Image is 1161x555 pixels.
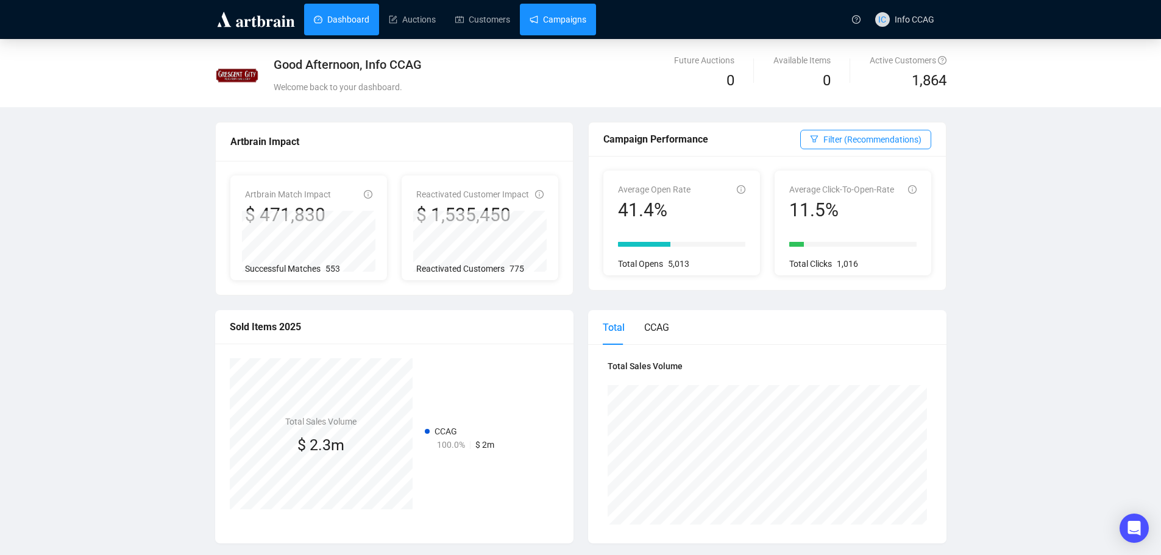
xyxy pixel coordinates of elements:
span: Average Open Rate [618,185,691,194]
span: CCAG [435,426,457,436]
img: 5eda43be832cb40014bce98a.jpg [216,54,258,97]
span: 0 [823,72,831,89]
span: info-circle [364,190,372,199]
span: $ 2.3m [297,436,344,454]
div: Welcome back to your dashboard. [274,80,700,94]
span: Average Click-To-Open-Rate [789,185,894,194]
span: Successful Matches [245,264,321,274]
div: Sold Items 2025 [230,319,559,334]
button: Filter (Recommendations) [800,130,931,149]
div: Future Auctions [674,54,734,67]
div: Good Afternoon, Info CCAG [274,56,700,73]
h4: Total Sales Volume [608,359,927,373]
span: 1,864 [912,69,946,93]
span: info-circle [737,185,745,194]
div: $ 1,535,450 [416,203,529,227]
span: IC [878,13,886,26]
span: 0 [726,72,734,89]
span: question-circle [938,56,946,65]
div: Artbrain Impact [230,134,558,149]
span: Total Clicks [789,259,832,269]
div: $ 471,830 [245,203,331,227]
div: 41.4% [618,199,691,222]
span: Artbrain Match Impact [245,189,331,199]
span: Info CCAG [895,15,934,24]
img: logo [215,10,297,29]
div: 11.5% [789,199,894,222]
span: 775 [509,264,524,274]
a: Customers [455,4,510,35]
span: Filter (Recommendations) [823,133,921,146]
div: Total [603,320,625,335]
a: Campaigns [530,4,586,35]
span: 1,016 [837,259,858,269]
div: Open Intercom Messenger [1120,514,1149,543]
span: filter [810,135,818,143]
span: Reactivated Customers [416,264,505,274]
span: Active Customers [870,55,946,65]
span: info-circle [535,190,544,199]
h4: Total Sales Volume [285,415,357,428]
span: Total Opens [618,259,663,269]
span: 553 [325,264,340,274]
span: info-circle [908,185,917,194]
div: Campaign Performance [603,132,800,147]
span: question-circle [852,15,861,24]
div: Available Items [773,54,831,67]
span: Reactivated Customer Impact [416,189,529,199]
span: 100.0% [437,440,465,450]
a: Dashboard [314,4,369,35]
span: $ 2m [475,440,494,450]
div: CCAG [644,320,669,335]
a: Auctions [389,4,436,35]
span: 5,013 [668,259,689,269]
